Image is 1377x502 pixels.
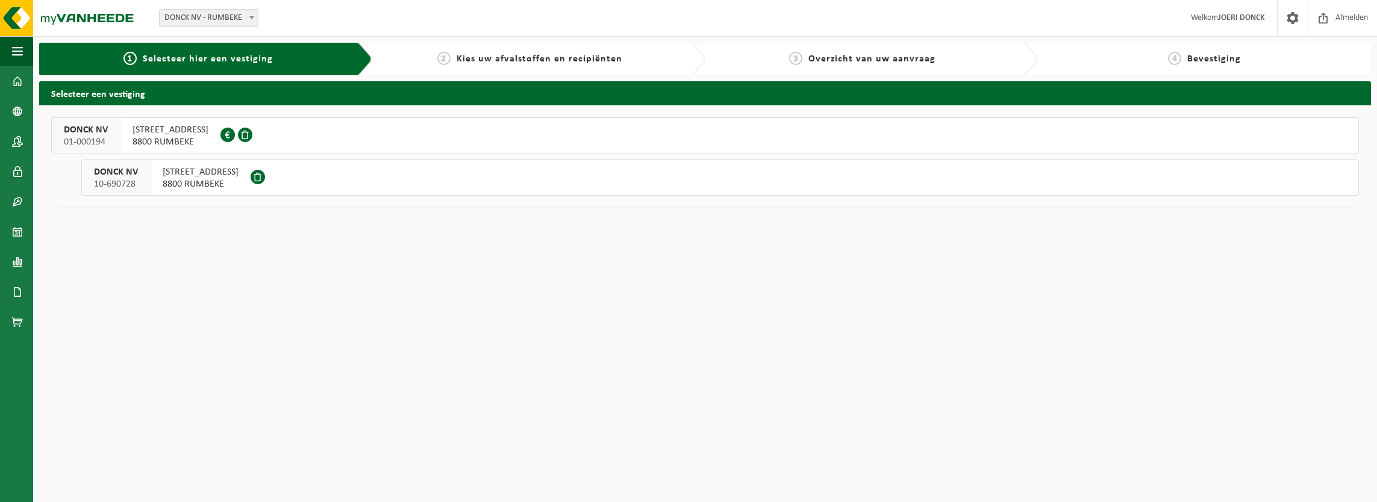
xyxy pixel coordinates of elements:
button: DONCK NV 01-000194 [STREET_ADDRESS]8800 RUMBEKE [51,117,1359,153]
span: 8800 RUMBEKE [163,178,239,190]
span: Bevestiging [1187,54,1241,64]
span: [STREET_ADDRESS] [133,124,208,136]
span: DONCK NV - RUMBEKE [159,9,258,27]
span: 1 [123,52,137,65]
span: Selecteer hier een vestiging [143,54,273,64]
span: 4 [1168,52,1181,65]
span: 3 [789,52,802,65]
span: DONCK NV - RUMBEKE [160,10,258,26]
button: DONCK NV 10-690728 [STREET_ADDRESS]8800 RUMBEKE [81,160,1359,196]
span: Overzicht van uw aanvraag [808,54,935,64]
strong: JOERI DONCK [1218,13,1265,22]
h2: Selecteer een vestiging [39,81,1371,105]
span: 10-690728 [94,178,138,190]
span: DONCK NV [64,124,108,136]
span: 8800 RUMBEKE [133,136,208,148]
span: [STREET_ADDRESS] [163,166,239,178]
span: 01-000194 [64,136,108,148]
span: 2 [437,52,451,65]
span: DONCK NV [94,166,138,178]
span: Kies uw afvalstoffen en recipiënten [457,54,622,64]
